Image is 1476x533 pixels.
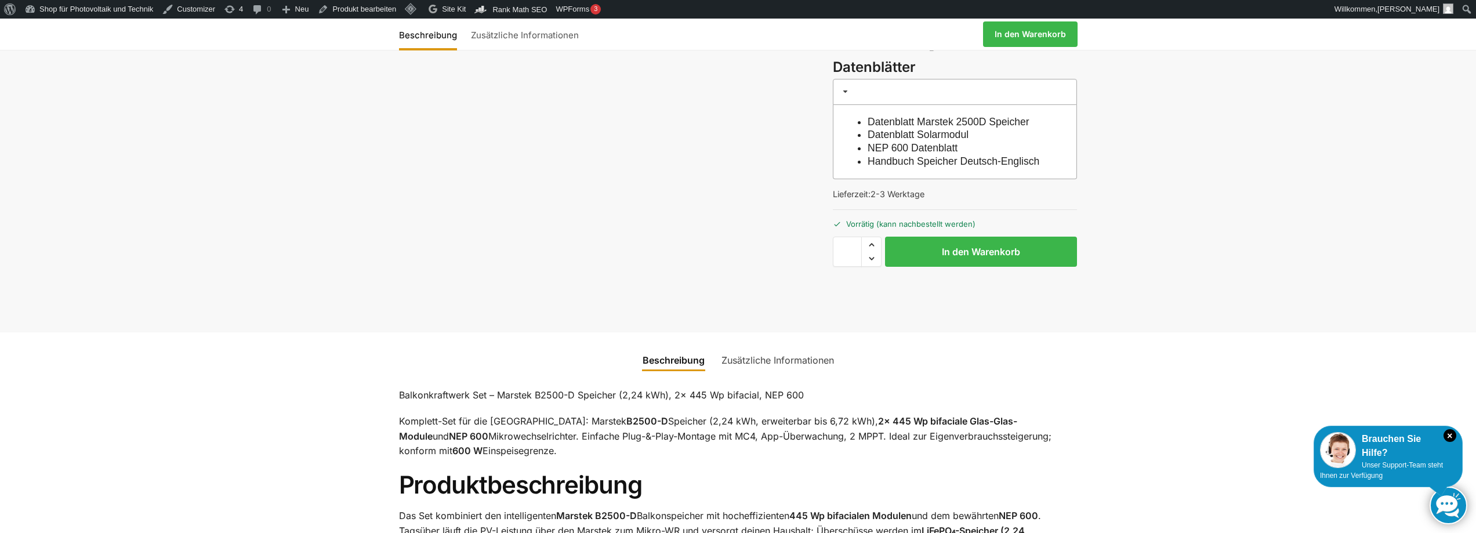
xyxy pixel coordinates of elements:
div: Brauchen Sie Hilfe? [1320,432,1456,460]
h3: Datenblätter [833,57,1077,78]
span: Unser Support-Team steht Ihnen zur Verfügung [1320,461,1443,480]
a: Zusätzliche Informationen [465,20,585,48]
a: Handbuch Speicher Deutsch-Englisch [868,155,1039,167]
span: Site Kit [442,5,466,13]
strong: B2500-D [626,415,668,427]
h1: Produktbeschreibung [399,470,1078,499]
strong: 445 Wp bifacialen Modulen [789,510,912,521]
span: Increase quantity [862,237,881,252]
img: Benutzerbild von Rupert Spoddig [1443,3,1453,14]
strong: Marstek B2500-D [556,510,637,521]
div: 3 [590,4,601,14]
a: Datenblatt Marstek 2500D Speicher [868,116,1029,128]
a: NEP 600 Datenblatt [868,142,958,154]
p: Vorrätig (kann nachbestellt werden) [833,209,1077,230]
i: Schließen [1444,429,1456,442]
span: 2-3 Werktage [871,189,924,199]
span: Reduce quantity [862,251,881,266]
input: Produktmenge [833,237,862,267]
iframe: Sicherer Rahmen für schnelle Bezahlvorgänge [831,274,1079,306]
a: Beschreibung [399,20,463,48]
a: Beschreibung [636,346,712,374]
strong: 600 W [452,445,483,456]
span: Lieferzeit: [833,189,924,199]
span: [PERSON_NAME] [1377,5,1439,13]
a: Datenblatt Solarmodul [868,129,969,140]
p: Balkonkraftwerk Set – Marstek B2500-D Speicher (2,24 kWh), 2× 445 Wp bifacial, NEP 600 [399,388,1078,403]
img: Customer service [1320,432,1356,468]
strong: NEP 600 [999,510,1038,521]
strong: NEP 600 [449,430,488,442]
strong: 2× 445 Wp bifaciale Glas-Glas-Module [399,415,1017,442]
p: Komplett-Set für die [GEOGRAPHIC_DATA]: Marstek Speicher (2,24 kWh, erweiterbar bis 6,72 kWh), un... [399,414,1078,459]
span: Rank Math SEO [492,5,547,14]
a: In den Warenkorb [983,21,1078,47]
a: Zusätzliche Informationen [715,346,841,374]
button: In den Warenkorb [885,237,1077,267]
